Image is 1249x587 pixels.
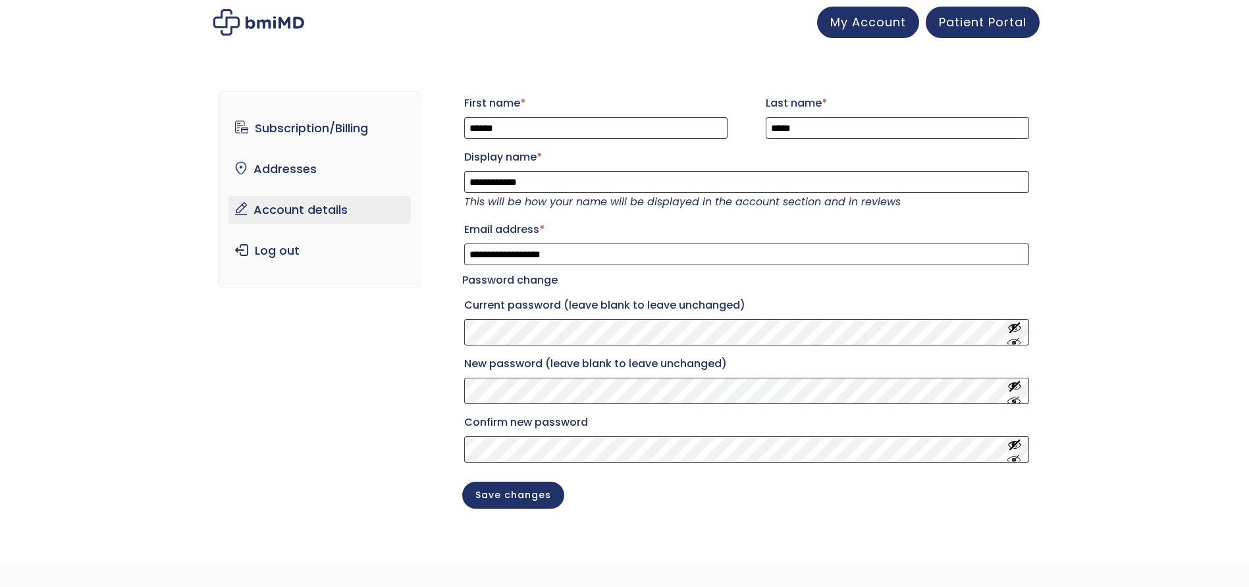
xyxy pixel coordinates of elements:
img: My account [213,9,304,36]
button: Show password [1007,379,1022,403]
a: Log out [228,237,411,265]
label: First name [464,93,728,114]
legend: Password change [462,271,558,290]
label: Confirm new password [464,412,1029,433]
button: Show password [1007,320,1022,345]
a: My Account [817,7,919,38]
label: Last name [766,93,1029,114]
a: Account details [228,196,411,224]
label: New password (leave blank to leave unchanged) [464,353,1029,374]
button: Show password [1007,438,1022,462]
nav: Account pages [218,91,421,288]
label: Display name [464,147,1029,168]
label: Email address [464,219,1029,240]
a: Patient Portal [926,7,1040,38]
em: This will be how your name will be displayed in the account section and in reviews [464,194,901,209]
span: My Account [830,14,906,30]
span: Patient Portal [939,14,1026,30]
a: Subscription/Billing [228,115,411,142]
button: Save changes [462,482,564,509]
label: Current password (leave blank to leave unchanged) [464,295,1029,316]
a: Addresses [228,155,411,183]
